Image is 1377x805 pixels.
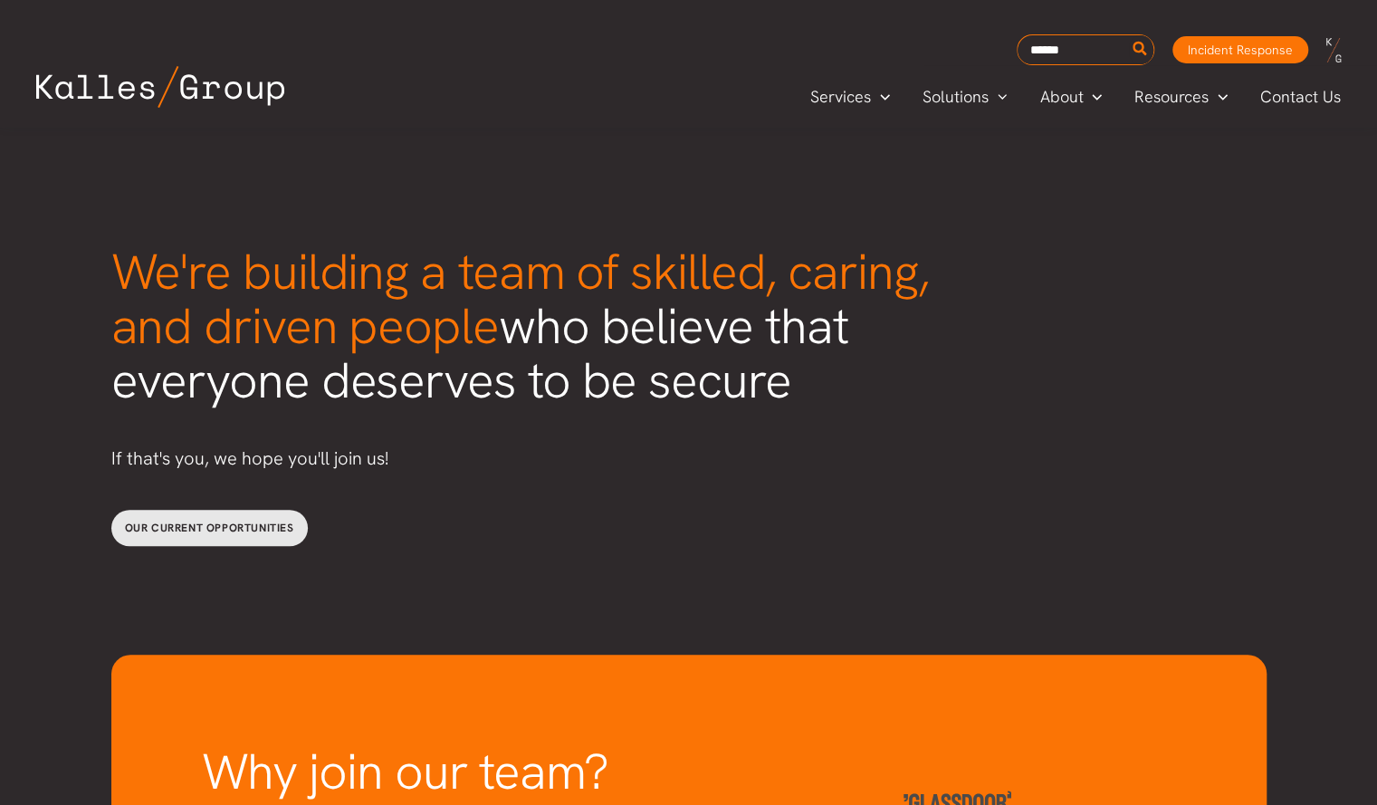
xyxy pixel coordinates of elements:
[125,521,294,535] span: Our current opportunities
[1129,35,1152,64] button: Search
[1209,83,1228,110] span: Menu Toggle
[1172,36,1308,63] a: Incident Response
[1118,83,1244,110] a: ResourcesMenu Toggle
[989,83,1008,110] span: Menu Toggle
[1039,83,1083,110] span: About
[923,83,989,110] span: Solutions
[1134,83,1209,110] span: Resources
[111,239,929,359] span: We're building a team of skilled, caring, and driven people
[111,510,308,546] a: Our current opportunities
[794,81,1359,111] nav: Primary Site Navigation
[1260,83,1341,110] span: Contact Us
[794,83,906,110] a: ServicesMenu Toggle
[1244,83,1359,110] a: Contact Us
[111,239,929,413] span: who believe that everyone deserves to be secure
[1023,83,1118,110] a: AboutMenu Toggle
[906,83,1024,110] a: SolutionsMenu Toggle
[871,83,890,110] span: Menu Toggle
[810,83,871,110] span: Services
[111,444,962,474] p: If that's you, we hope you'll join us!
[1083,83,1102,110] span: Menu Toggle
[36,66,284,108] img: Kalles Group
[202,745,803,800] h2: Why join our team?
